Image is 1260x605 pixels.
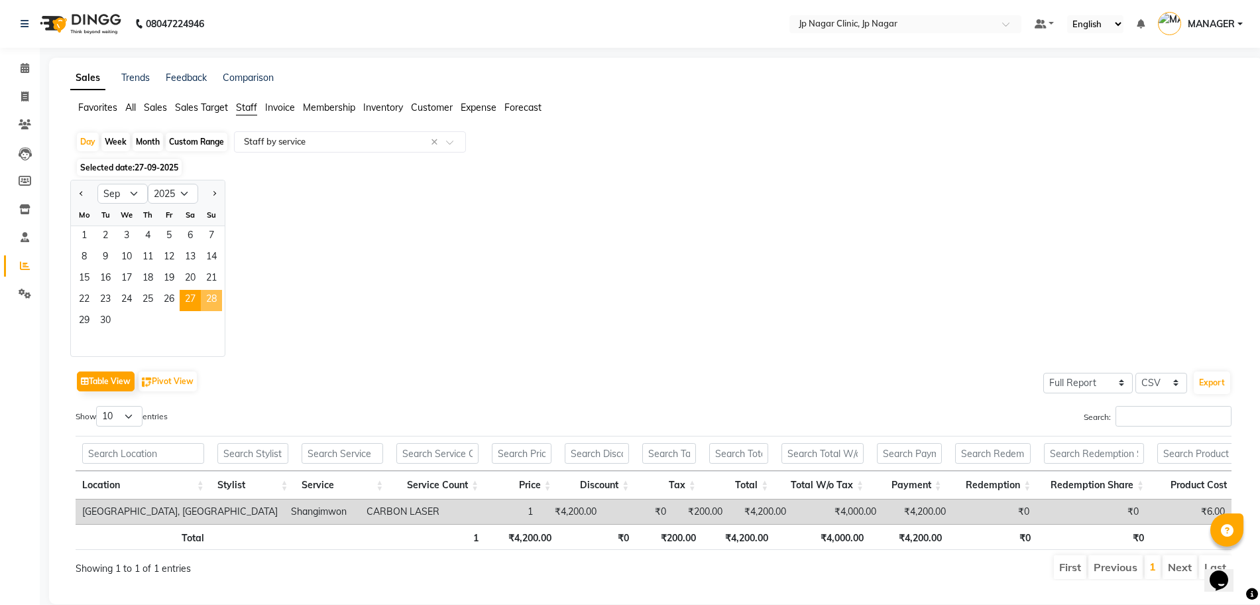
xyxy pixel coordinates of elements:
div: Fr [158,204,180,226]
div: Saturday, September 27, 2025 [180,290,201,311]
div: Thursday, September 4, 2025 [137,226,158,247]
div: Wednesday, September 10, 2025 [116,247,137,269]
select: Showentries [96,406,143,427]
span: 24 [116,290,137,311]
button: Pivot View [139,371,197,391]
div: Monday, September 15, 2025 [74,269,95,290]
div: Thursday, September 25, 2025 [137,290,158,311]
div: Tuesday, September 16, 2025 [95,269,116,290]
th: ₹0 [1037,524,1151,550]
th: Discount: activate to sort column ascending [558,471,636,500]
input: Search Service [302,443,384,464]
div: Saturday, September 13, 2025 [180,247,201,269]
div: Day [77,133,99,151]
img: pivot.png [142,377,152,387]
span: 9 [95,247,116,269]
td: ₹6.00 [1145,500,1231,524]
th: Service Count: activate to sort column ascending [390,471,485,500]
td: 1 [450,500,540,524]
div: Su [201,204,222,226]
span: 22 [74,290,95,311]
td: [GEOGRAPHIC_DATA], [GEOGRAPHIC_DATA] [76,500,284,524]
span: 5 [158,226,180,247]
span: Expense [461,101,496,113]
img: MANAGER [1158,12,1181,35]
div: Th [137,204,158,226]
div: Tuesday, September 9, 2025 [95,247,116,269]
span: Invoice [265,101,295,113]
td: ₹200.00 [673,500,729,524]
input: Search Redemption Share [1044,443,1144,464]
span: Sales [144,101,167,113]
span: 21 [201,269,222,290]
input: Search Stylist [217,443,288,464]
div: Thursday, September 18, 2025 [137,269,158,290]
div: Monday, September 1, 2025 [74,226,95,247]
div: Sunday, September 7, 2025 [201,226,222,247]
span: Customer [411,101,453,113]
input: Search Product Cost [1157,443,1237,464]
div: Friday, September 19, 2025 [158,269,180,290]
input: Search Redemption [955,443,1031,464]
span: Inventory [363,101,403,113]
input: Search Tax [642,443,696,464]
input: Search Total [709,443,769,464]
div: We [116,204,137,226]
th: ₹6.00 [1151,524,1244,550]
span: 18 [137,269,158,290]
span: Sales Target [175,101,228,113]
span: 7 [201,226,222,247]
span: 4 [137,226,158,247]
a: Trends [121,72,150,84]
select: Select month [97,184,148,204]
div: Sa [180,204,201,226]
span: 15 [74,269,95,290]
input: Search Service Count [396,443,479,464]
div: Tu [95,204,116,226]
td: ₹0 [1036,500,1145,524]
input: Search Payment [877,443,942,464]
th: ₹0 [948,524,1038,550]
span: 6 [180,226,201,247]
div: Monday, September 8, 2025 [74,247,95,269]
th: ₹4,200.00 [485,524,558,550]
span: 25 [137,290,158,311]
div: Friday, September 26, 2025 [158,290,180,311]
div: Week [101,133,130,151]
td: ₹0 [952,500,1035,524]
span: Forecast [504,101,542,113]
input: Search Location [82,443,204,464]
iframe: chat widget [1204,552,1247,592]
th: Payment: activate to sort column ascending [870,471,948,500]
button: Previous month [76,183,87,204]
input: Search Total W/o Tax [781,443,864,464]
th: 1 [390,524,485,550]
th: Service: activate to sort column ascending [295,471,390,500]
a: Sales [70,66,105,90]
span: 28 [201,290,222,311]
div: Tuesday, September 30, 2025 [95,311,116,332]
span: 16 [95,269,116,290]
span: 13 [180,247,201,269]
span: Staff [236,101,257,113]
div: Friday, September 5, 2025 [158,226,180,247]
select: Select year [148,184,198,204]
th: ₹4,200.00 [870,524,948,550]
div: Thursday, September 11, 2025 [137,247,158,269]
div: Sunday, September 21, 2025 [201,269,222,290]
button: Export [1194,371,1230,394]
th: Stylist: activate to sort column ascending [211,471,295,500]
img: logo [34,5,125,42]
span: 8 [74,247,95,269]
th: Product Cost: activate to sort column ascending [1151,471,1244,500]
span: Selected date: [77,159,182,176]
th: Total W/o Tax: activate to sort column ascending [775,471,870,500]
td: Shangimwon [284,500,360,524]
span: MANAGER [1188,17,1235,31]
span: 23 [95,290,116,311]
a: Feedback [166,72,207,84]
label: Show entries [76,406,168,427]
span: Clear all [431,135,442,149]
div: Saturday, September 20, 2025 [180,269,201,290]
th: Price: activate to sort column ascending [485,471,558,500]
